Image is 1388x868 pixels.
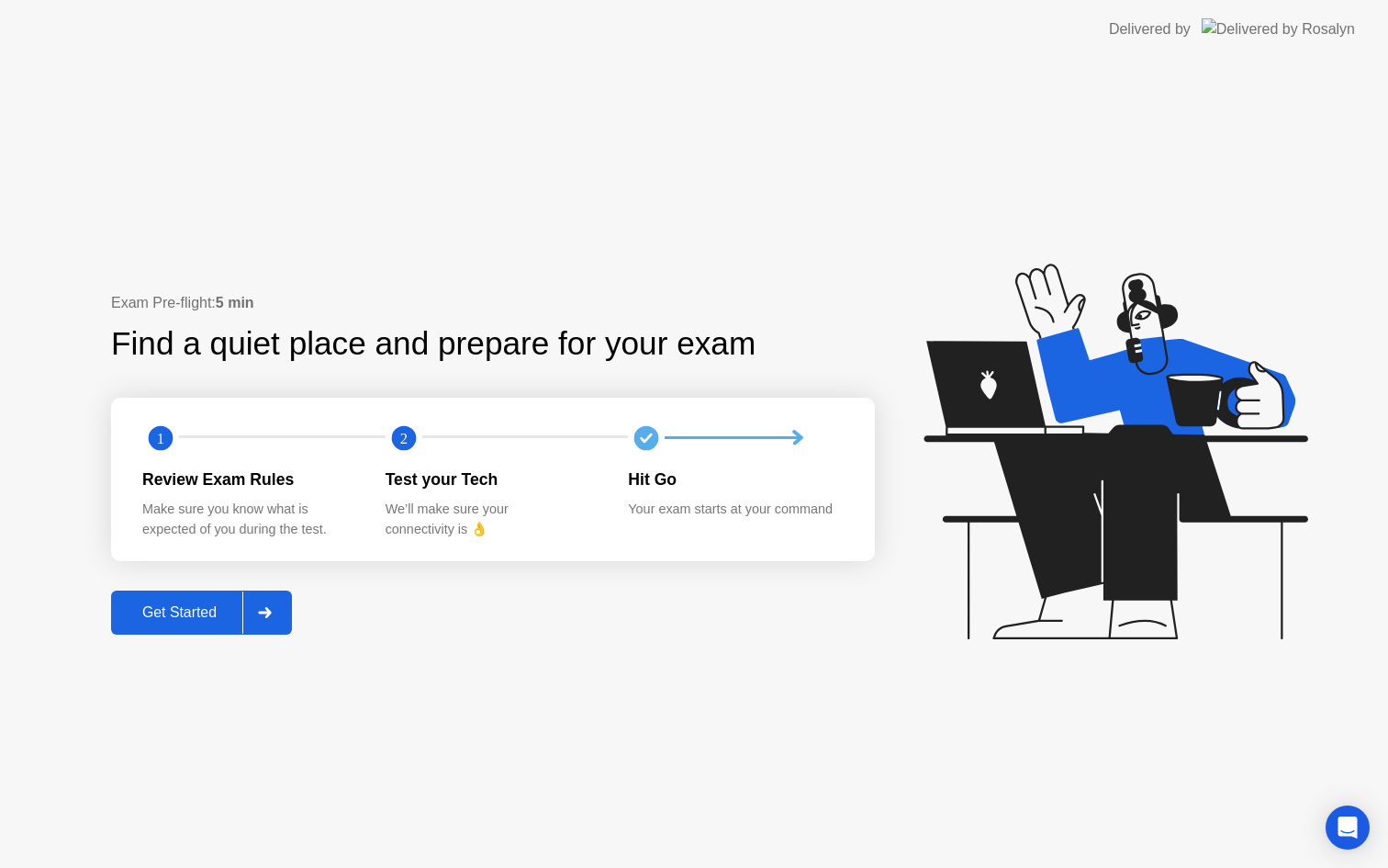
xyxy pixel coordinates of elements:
div: Delivered by [1109,18,1191,40]
div: Exam Pre-flight: [111,292,875,314]
div: Review Exam Rules [142,468,356,491]
div: Make sure you know what is expected of you during the test. [142,500,356,539]
div: Hit Go [628,468,842,491]
text: 1 [157,429,164,446]
img: Delivered by Rosalyn [1202,18,1355,39]
div: Find a quiet place and prepare for your exam [111,320,758,368]
text: 2 [400,429,408,446]
div: Get Started [117,604,242,621]
div: Open Intercom Messenger [1326,806,1370,850]
button: Get Started [111,591,292,635]
div: We’ll make sure your connectivity is 👌 [386,500,599,539]
b: 5 min [216,295,254,310]
div: Your exam starts at your command [628,500,842,520]
div: Test your Tech [386,468,599,491]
